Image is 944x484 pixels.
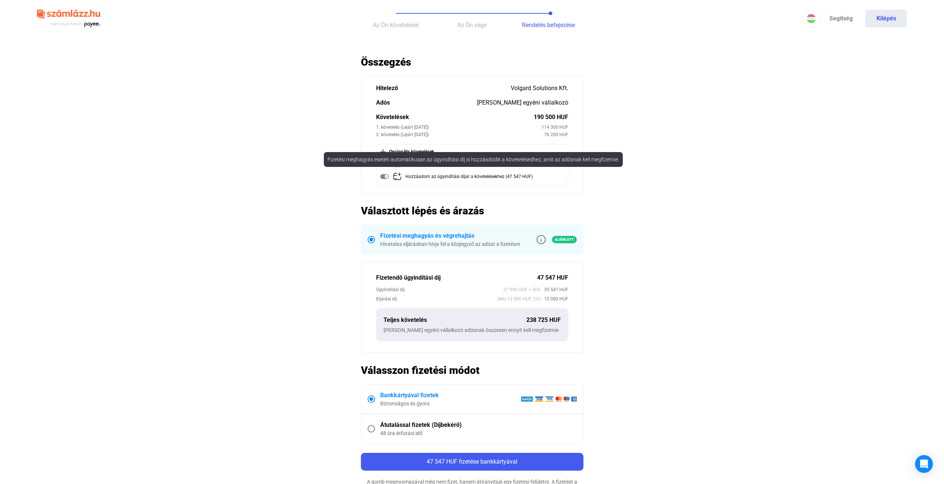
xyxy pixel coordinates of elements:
[477,98,568,107] div: [PERSON_NAME] egyéni vállalkozó
[380,421,577,429] div: Átutalással fizetek (Díjbekérő)
[537,273,568,282] div: 47 547 HUF
[380,172,389,181] img: toggle-on-disabled
[37,7,100,31] img: szamlazzhu-logo
[540,286,568,293] span: 35 547 HUF
[537,235,546,244] img: info-grey-outline
[384,326,561,334] div: [PERSON_NAME] egyéni vállalkozó adósnak összesen ennyit kell megfizetnie
[542,124,568,131] div: 114 300 HUF
[373,22,419,29] span: Az Ön követelései
[376,124,542,131] div: 1. követelés (Lejárt [DATE])
[544,131,568,138] div: 76 200 HUF
[376,98,477,107] div: Adós
[393,172,402,181] img: add-claim
[380,400,521,407] div: Biztonságos és gyors
[361,56,583,69] h2: Összegzés
[380,429,577,437] div: 48 óra átfutási idő
[503,286,540,293] span: 27 990 HUF + ÁFA
[384,316,526,325] div: Teljes követelés
[802,10,820,27] button: HU
[427,458,517,465] span: 47 547 HUF fizetése bankkártyával
[361,204,583,217] h2: Választott lépés és árazás
[405,172,533,181] div: Hozzáadom az ügyindítási díjat a követelésekhez (47 547 HUF)
[521,396,577,402] img: barion
[537,235,577,244] a: info-grey-outlineAjánlott
[522,22,575,29] span: Rendelés befejezése
[361,453,583,471] button: 47 547 HUF fizetése bankkártyával
[324,152,623,167] div: Fizetési meghagyás esetén automatikusan az ügyindítási díj is hozzáadódik a követelésedhez, amit ...
[526,316,561,325] div: 238 725 HUF
[915,455,933,473] div: Open Intercom Messenger
[457,22,487,29] span: Az Ön cége
[376,113,534,122] div: Követelések
[376,286,503,293] div: Ügyindítási díj
[380,240,520,248] div: Hivatalos eljárásban hívja fel a közjegyző az adóst a fizetésre
[376,84,511,93] div: Hitelező
[376,295,497,303] div: Eljárási díj
[534,113,568,122] div: 190 500 HUF
[540,295,568,303] span: 12 000 HUF
[376,273,537,282] div: Fizetendő ügyindítási díj
[497,295,540,303] span: (Min 12 000 HUF, 3%)
[511,84,568,93] div: Volgard Solutions Kft.
[380,231,520,240] div: Fizetési meghagyás és végrehajtás
[820,10,862,27] a: Segítség
[807,14,816,23] img: HU
[865,10,907,27] button: Kilépés
[361,364,583,377] h2: Válasszon fizetési módot
[552,236,577,243] span: Ajánlott
[376,131,544,138] div: 2. követelés (Lejárt [DATE])
[380,391,521,400] div: Bankkártyával fizetek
